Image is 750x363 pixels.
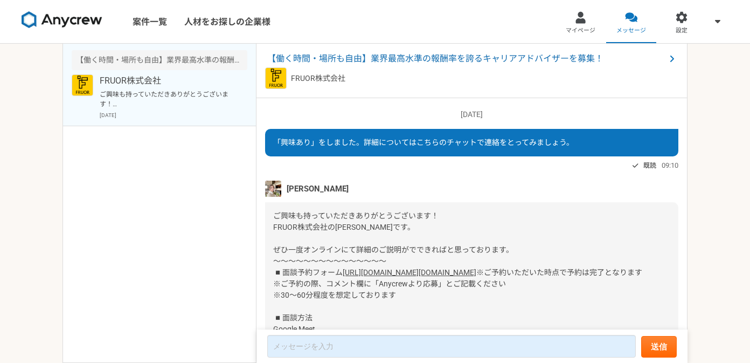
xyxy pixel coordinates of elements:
[100,74,233,87] p: FRUOR株式会社
[267,52,665,65] span: 【働く時間・場所も自由】業界最高水準の報酬率を誇るキャリアアドバイザーを募集！
[72,50,247,70] div: 【働く時間・場所も自由】業界最高水準の報酬率を誇るキャリアアドバイザーを募集！
[265,67,287,89] img: FRUOR%E3%83%AD%E3%82%B3%E3%82%99.png
[273,138,574,147] span: 「興味あり」をしました。詳細についてはこちらのチャットで連絡をとってみましょう。
[273,211,513,277] span: ご興味も持っていただきありがとうございます！ FRUOR株式会社の[PERSON_NAME]です。 ぜひ一度オンラインにて詳細のご説明がでできればと思っております。 〜〜〜〜〜〜〜〜〜〜〜〜〜〜...
[265,181,281,197] img: unnamed.jpg
[267,335,636,358] textarea: overall type: UNKNOWN_TYPE html type: HTML_TYPE_UNSPECIFIED server type: NO_SERVER_DATA heuristic...
[641,336,677,358] button: 送信
[265,109,678,120] p: [DATE]
[100,111,247,119] p: [DATE]
[566,26,595,35] span: マイページ
[72,74,93,96] img: FRUOR%E3%83%AD%E3%82%B3%E3%82%99.png
[343,268,476,277] a: [URL][DOMAIN_NAME][DOMAIN_NAME]
[291,73,345,84] p: FRUOR株式会社
[662,160,678,170] span: 09:10
[616,26,646,35] span: メッセージ
[100,90,233,109] p: ご興味も持っていただきありがとうございます！ FRUOR株式会社の[PERSON_NAME]です。 ぜひ一度オンラインにて詳細のご説明がでできればと思っております。 〜〜〜〜〜〜〜〜〜〜〜〜〜〜...
[676,26,688,35] span: 設定
[643,159,656,172] span: 既読
[287,183,349,195] span: [PERSON_NAME]
[22,11,102,29] img: 8DqYSo04kwAAAAASUVORK5CYII=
